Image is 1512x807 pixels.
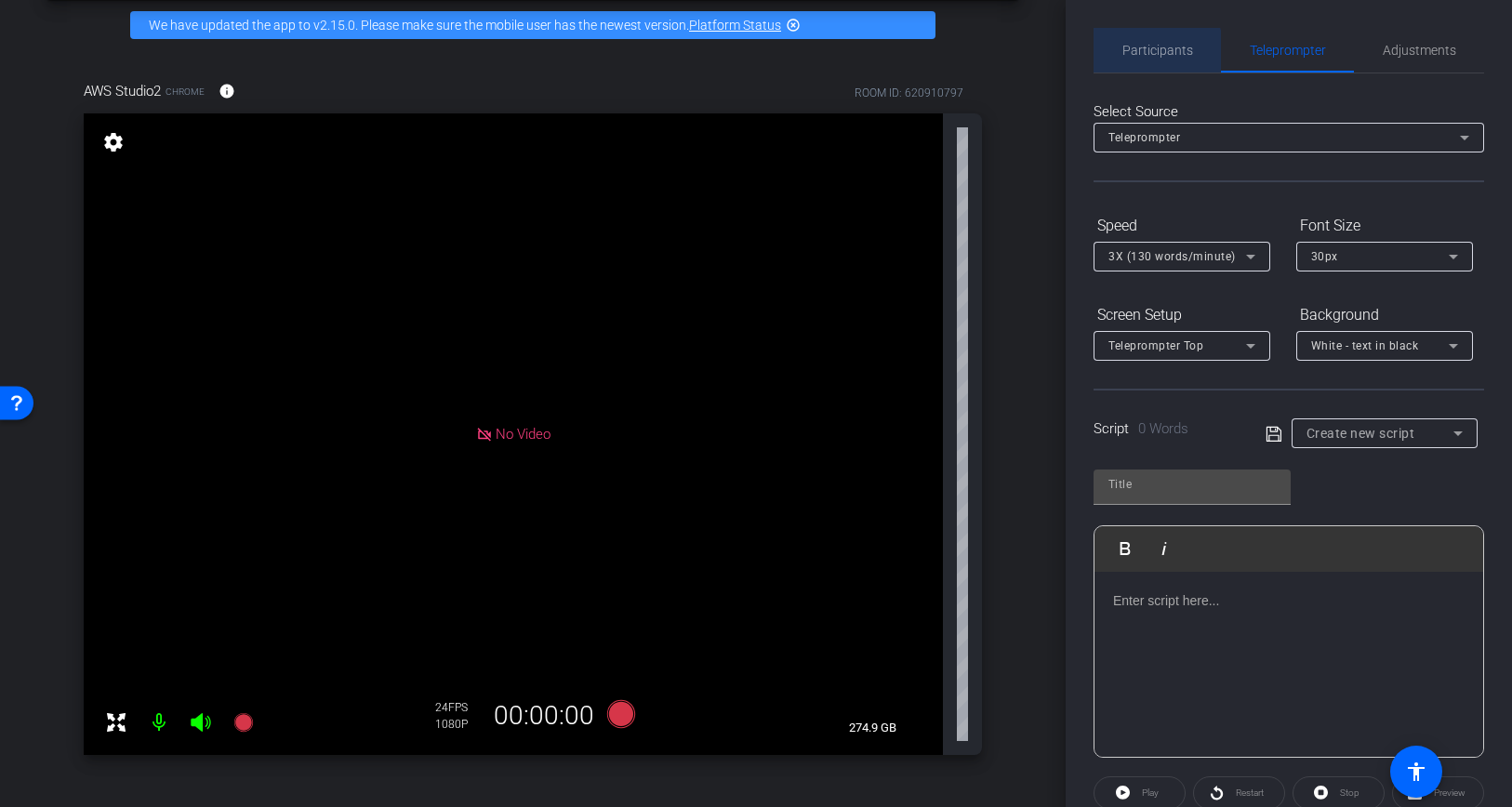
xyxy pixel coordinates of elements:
span: 30px [1311,250,1338,263]
div: Speed [1094,210,1270,242]
div: 1080P [435,717,482,732]
span: 3X (130 words/minute) [1108,250,1236,263]
span: No Video [496,426,550,443]
span: Teleprompter Top [1108,339,1203,352]
span: FPS [448,701,468,714]
span: Participants [1122,44,1193,57]
button: Bold (⌘B) [1107,530,1143,567]
div: Script [1094,418,1240,440]
span: 274.9 GB [842,717,903,739]
mat-icon: highlight_off [786,18,801,33]
span: Teleprompter [1250,44,1326,57]
div: Background [1296,299,1473,331]
div: Select Source [1094,101,1484,123]
span: Adjustments [1383,44,1456,57]
mat-icon: info [219,83,235,99]
div: 00:00:00 [482,700,606,732]
span: Chrome [166,85,205,99]
div: Font Size [1296,210,1473,242]
div: ROOM ID: 620910797 [855,85,963,101]
mat-icon: settings [100,131,126,153]
span: Create new script [1306,426,1415,441]
div: Screen Setup [1094,299,1270,331]
mat-icon: accessibility [1405,761,1427,783]
input: Title [1108,473,1276,496]
div: 24 [435,700,482,715]
button: Italic (⌘I) [1147,530,1182,567]
span: Teleprompter [1108,131,1180,144]
a: Platform Status [689,18,781,33]
span: AWS Studio2 [84,81,161,101]
span: White - text in black [1311,339,1419,352]
div: We have updated the app to v2.15.0. Please make sure the mobile user has the newest version. [130,11,935,39]
span: 0 Words [1138,420,1188,437]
